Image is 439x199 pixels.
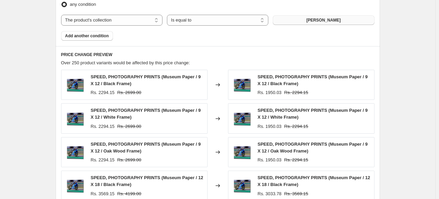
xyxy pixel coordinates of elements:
span: SPEED, PHOTOGRAPHY PRINTS (Museum Paper / 9 X 12 / Oak Wood Frame) [91,142,201,154]
span: SPEED, PHOTOGRAPHY PRINTS (Museum Paper / 12 X 18 / Black Frame) [91,175,203,187]
span: Add another condition [65,33,109,39]
span: SPEED, PHOTOGRAPHY PRINTS (Museum Paper / 9 X 12 / White Frame) [91,108,201,120]
img: speed-bike-poster-in-Gallery-Wrap_80x.jpg [232,75,252,95]
span: any condition [70,2,96,7]
span: [PERSON_NAME] [306,17,341,23]
button: Add another condition [61,31,113,41]
img: speed-bike-poster-in-Gallery-Wrap_80x.jpg [65,175,85,196]
button: ABDELKADER ALLAM [273,15,374,25]
div: Rs. 2294.15 [91,89,115,96]
strike: Rs. 4199.00 [117,190,141,197]
img: speed-bike-poster-in-Gallery-Wrap_80x.jpg [232,175,252,196]
span: SPEED, PHOTOGRAPHY PRINTS (Museum Paper / 12 X 18 / Black Frame) [258,175,370,187]
span: Over 250 product variants would be affected by this price change: [61,60,190,65]
strike: Rs. 3569.15 [284,190,308,197]
span: SPEED, PHOTOGRAPHY PRINTS (Museum Paper / 9 X 12 / Black Frame) [91,74,201,86]
span: SPEED, PHOTOGRAPHY PRINTS (Museum Paper / 9 X 12 / Oak Wood Frame) [258,142,368,154]
strike: Rs. 2294.15 [284,157,308,163]
strike: Rs. 2294.15 [284,123,308,130]
strike: Rs. 2699.00 [117,89,141,96]
strike: Rs. 2699.00 [117,157,141,163]
div: Rs. 2294.15 [91,123,115,130]
div: Rs. 2294.15 [91,157,115,163]
span: SPEED, PHOTOGRAPHY PRINTS (Museum Paper / 9 X 12 / Black Frame) [258,74,368,86]
img: speed-bike-poster-in-Gallery-Wrap_80x.jpg [65,75,85,95]
div: Rs. 1950.03 [258,157,282,163]
div: Rs. 1950.03 [258,123,282,130]
img: speed-bike-poster-in-Gallery-Wrap_80x.jpg [232,142,252,162]
img: speed-bike-poster-in-Gallery-Wrap_80x.jpg [65,142,85,162]
div: Rs. 3033.78 [258,190,282,197]
img: speed-bike-poster-in-Gallery-Wrap_80x.jpg [65,108,85,129]
div: Rs. 3569.15 [91,190,115,197]
span: SPEED, PHOTOGRAPHY PRINTS (Museum Paper / 9 X 12 / White Frame) [258,108,368,120]
img: speed-bike-poster-in-Gallery-Wrap_80x.jpg [232,108,252,129]
strike: Rs. 2294.15 [284,89,308,96]
h6: PRICE CHANGE PREVIEW [61,52,374,57]
div: Rs. 1950.03 [258,89,282,96]
strike: Rs. 2699.00 [117,123,141,130]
